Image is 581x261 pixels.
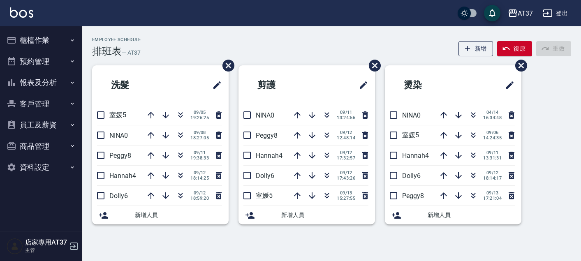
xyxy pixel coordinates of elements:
span: 09/11 [483,150,502,155]
div: 新增人員 [92,206,229,224]
span: 17:21:04 [483,196,502,201]
button: 預約管理 [3,51,79,72]
div: 新增人員 [238,206,375,224]
span: Peggy8 [256,132,278,139]
span: Dolly6 [109,192,128,200]
span: Peggy8 [109,152,131,159]
span: 09/12 [190,190,209,196]
span: 14:24:35 [483,135,502,141]
button: 報表及分析 [3,72,79,93]
button: 商品管理 [3,136,79,157]
div: 新增人員 [385,206,521,224]
button: 員工及薪資 [3,114,79,136]
span: 09/05 [190,110,209,115]
span: 13:31:31 [483,155,502,161]
h2: 洗髮 [99,70,174,100]
span: 修改班表的標題 [500,75,515,95]
span: Dolly6 [256,172,274,180]
span: 09/12 [483,170,502,176]
img: Logo [10,7,33,18]
h2: 燙染 [391,70,467,100]
h3: 排班表 [92,46,122,57]
span: 04/14 [483,110,502,115]
span: 09/11 [337,110,355,115]
button: 復原 [497,41,532,56]
span: 18:14:25 [190,176,209,181]
span: 17:32:57 [337,155,355,161]
span: 新增人員 [135,211,222,219]
span: 09/12 [337,170,355,176]
span: 09/13 [483,190,502,196]
span: 12:48:14 [337,135,355,141]
span: 刪除班表 [216,53,236,78]
span: 09/11 [190,150,209,155]
span: Hannah4 [256,152,282,159]
span: 09/13 [337,190,355,196]
img: Person [7,238,23,254]
span: 室媛5 [256,192,273,199]
span: 新增人員 [428,211,515,219]
h6: — AT37 [122,49,141,57]
span: 09/12 [190,170,209,176]
button: 資料設定 [3,157,79,178]
span: 18:27:05 [190,135,209,141]
span: NINA0 [402,111,421,119]
span: 修改班表的標題 [207,75,222,95]
span: 16:34:48 [483,115,502,120]
span: 室媛5 [402,131,419,139]
span: 09/08 [190,130,209,135]
h2: 剪護 [245,70,321,100]
span: 修改班表的標題 [354,75,368,95]
span: 19:26:25 [190,115,209,120]
span: 17:43:26 [337,176,355,181]
span: 09/12 [337,150,355,155]
span: 15:27:55 [337,196,355,201]
span: 18:14:17 [483,176,502,181]
h5: 店家專用AT37 [25,238,67,247]
span: 09/06 [483,130,502,135]
span: 室媛5 [109,111,126,119]
div: AT37 [518,8,533,18]
span: Hannah4 [402,152,429,159]
span: Hannah4 [109,172,136,180]
button: AT37 [505,5,536,22]
span: 新增人員 [281,211,368,219]
button: save [484,5,500,21]
span: 19:38:33 [190,155,209,161]
span: NINA0 [256,111,274,119]
p: 主管 [25,247,67,254]
button: 客戶管理 [3,93,79,115]
span: 09/12 [337,130,355,135]
span: 18:59:20 [190,196,209,201]
span: Peggy8 [402,192,424,200]
span: 刪除班表 [509,53,528,78]
span: 13:24:56 [337,115,355,120]
button: 櫃檯作業 [3,30,79,51]
h2: Employee Schedule [92,37,141,42]
span: NINA0 [109,132,128,139]
span: 刪除班表 [363,53,382,78]
button: 登出 [539,6,571,21]
span: Dolly6 [402,172,421,180]
button: 新增 [458,41,493,56]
